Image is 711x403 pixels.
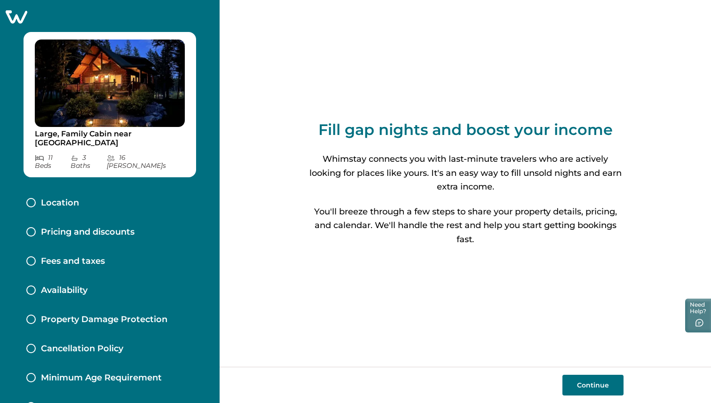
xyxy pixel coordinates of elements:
[308,152,624,194] p: Whimstay connects you with last-minute travelers who are actively looking for places like yours. ...
[41,256,105,267] p: Fees and taxes
[41,373,162,383] p: Minimum Age Requirement
[308,205,624,246] p: You'll breeze through a few steps to share your property details, pricing, and calendar. We'll ha...
[107,154,185,170] p: 16 [PERSON_NAME] s
[562,375,624,395] button: Continue
[41,344,123,354] p: Cancellation Policy
[71,154,107,170] p: 3 Bath s
[35,154,71,170] p: 11 Bed s
[318,120,613,139] p: Fill gap nights and boost your income
[41,285,87,296] p: Availability
[35,40,185,127] img: propertyImage_Large, Family Cabin near Glacier National Park
[35,129,185,148] p: Large, Family Cabin near [GEOGRAPHIC_DATA]
[41,198,79,208] p: Location
[41,227,134,237] p: Pricing and discounts
[41,315,167,325] p: Property Damage Protection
